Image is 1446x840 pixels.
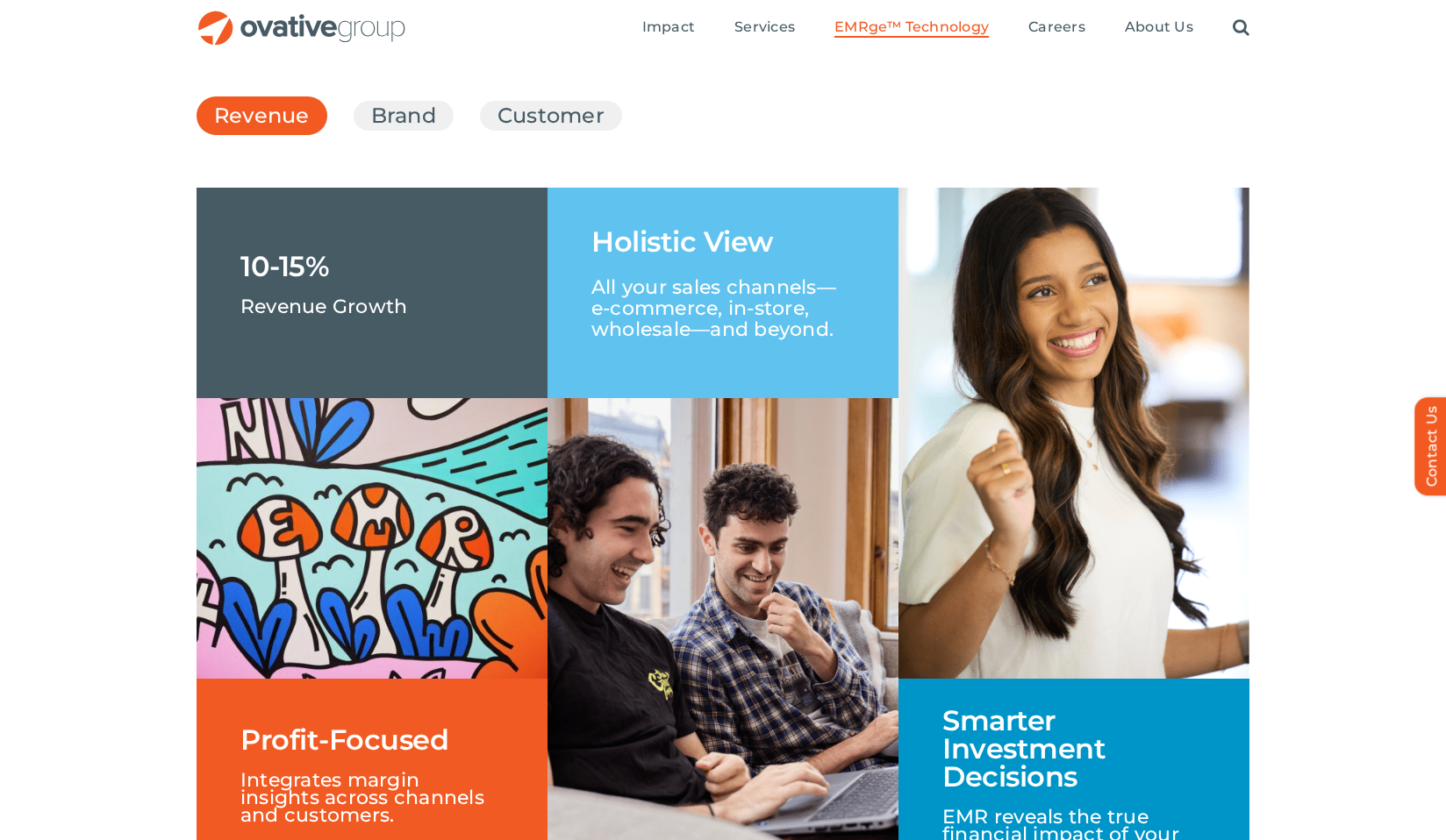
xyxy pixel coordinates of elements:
[1125,18,1193,36] span: About Us
[591,228,773,256] h1: Holistic View
[498,101,605,131] a: Customer
[898,188,1249,679] img: Revenue Collage – Right
[642,18,695,38] a: Impact
[591,256,855,340] p: All your sales channels—e-commerce, in-store, wholesale—and beyond.
[197,92,1249,139] ul: Post Filters
[371,101,436,131] a: Brand
[834,18,989,36] span: EMRge™ Technology
[642,18,695,36] span: Impact
[1028,18,1085,36] span: Careers
[1233,18,1249,38] a: Search
[734,18,795,36] span: Services
[734,18,795,38] a: Services
[834,18,989,38] a: EMRge™ Technology
[942,707,1206,791] h1: Smarter Investment Decisions
[214,101,310,139] a: Revenue
[1028,18,1085,38] a: Careers
[1125,18,1193,38] a: About Us
[240,253,329,281] h1: 10-15%
[240,726,448,754] h1: Profit-Focused
[240,281,407,316] p: Revenue Growth
[197,398,548,679] img: EMR – Grid 1
[197,9,407,25] a: OG_Full_horizontal_RGB
[240,754,504,824] p: Integrates margin insights across channels and customers.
